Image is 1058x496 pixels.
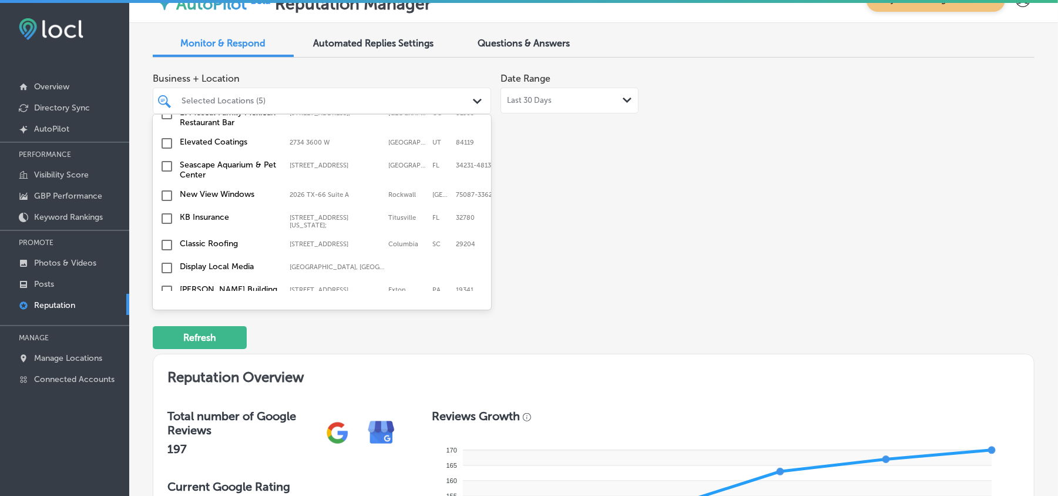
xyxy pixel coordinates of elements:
p: Reputation [34,300,75,310]
p: Visibility Score [34,170,89,180]
p: Photos & Videos [34,258,96,268]
img: gPZS+5FD6qPJAAAAABJRU5ErkJggg== [315,411,360,455]
label: 34231-4813 [456,162,491,169]
label: FL [432,214,450,229]
p: Overview [34,82,69,92]
h2: 197 [167,442,315,456]
label: UT [432,139,450,146]
label: FL [432,162,450,169]
label: 19341 [456,286,473,294]
label: Date Range [501,73,550,84]
div: Selected Locations (5) [182,96,474,106]
label: KB Insurance [180,212,278,222]
label: Belcamp, MD, USA | Aberdeen, MD, USA | Abingdon, MD, USA | Edgewood, MD, USA | Fallston, MD, USA ... [290,263,388,271]
label: 2734 3600 W [290,139,383,146]
label: Rockwall [388,191,426,199]
label: 2026 TX-66 Suite A [290,191,383,199]
label: SC [432,240,450,248]
span: Business + Location [153,73,491,84]
p: Connected Accounts [34,374,115,384]
span: Automated Replies Settings [314,38,434,49]
label: Display Local Media [180,262,278,272]
label: West Valley City [388,139,426,146]
label: El Mescal Family Mexican Restaurant Bar [180,108,278,128]
p: Directory Sync [34,103,90,113]
label: Classic Roofing [180,239,278,249]
p: AutoPilot [34,124,69,134]
label: Elevated Coatings [180,137,278,147]
label: 75087-3362 [456,191,492,199]
h3: Reviews Growth [432,409,520,423]
label: 32780 [456,214,475,229]
span: Last 30 Days [507,96,552,105]
tspan: 170 [446,447,456,454]
label: 35 East Uwchlan Avenue, Suite 322 [290,286,383,294]
h2: Reputation Overview [153,354,1034,395]
label: 84119 [456,139,474,146]
h3: Current Google Rating [167,480,404,494]
p: Posts [34,279,54,289]
label: Sarasota [388,162,426,169]
label: Exton [388,286,426,294]
label: 3326 Two Notch Rd [290,240,383,248]
label: 29204 [456,240,475,248]
img: e7ababfa220611ac49bdb491a11684a6.png [360,411,404,455]
img: fda3e92497d09a02dc62c9cd864e3231.png [19,18,83,40]
label: 2395 S Washington Ave Suite 3; [290,214,383,229]
label: Columbia [388,240,426,248]
p: GBP Performance [34,191,102,201]
tspan: 160 [446,477,456,484]
span: Questions & Answers [478,38,570,49]
label: Seascape Aquarium & Pet Center [180,160,278,180]
label: New View Windows [180,189,278,199]
tspan: 165 [446,462,456,469]
h3: Total number of Google Reviews [167,409,315,437]
p: Keyword Rankings [34,212,103,222]
button: Refresh [153,326,247,349]
label: TX [432,191,450,199]
label: Oswald Building Services [180,284,278,304]
label: 2162 Gulf Gate Dr [290,162,383,169]
p: Manage Locations [34,353,102,363]
label: Titusville [388,214,426,229]
span: Monitor & Respond [181,38,266,49]
label: PA [432,286,450,294]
